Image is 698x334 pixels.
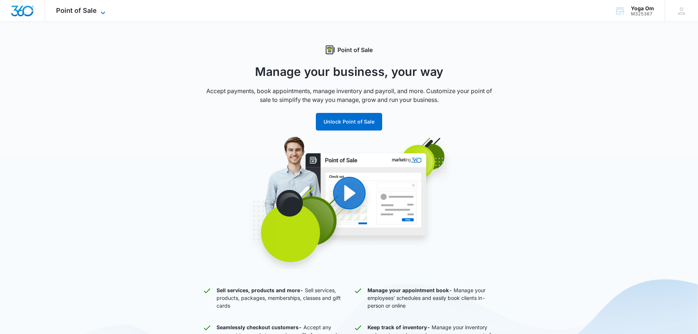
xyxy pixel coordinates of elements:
strong: Keep track of inventory - [368,324,430,330]
div: Point of Sale [203,45,496,54]
a: Unlock Point of Sale [316,118,382,125]
div: account id [631,11,654,16]
p: Sell services, products, packages, memberships, classes and gift cards [217,286,345,309]
p: Manage your employees’ schedules and easily book clients in-person or online [368,286,496,309]
strong: Manage your appointment book - [368,287,452,293]
img: Point of Sale [210,136,488,269]
div: account name [631,5,654,11]
button: Unlock Point of Sale [316,113,382,131]
span: Point of Sale [56,7,97,14]
strong: Sell services, products and more - [217,287,303,293]
h1: Manage your business, your way [203,63,496,81]
strong: Seamlessly checkout customers - [217,324,302,330]
p: Accept payments, book appointments, manage inventory and payroll, and more. Customize your point ... [203,87,496,104]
